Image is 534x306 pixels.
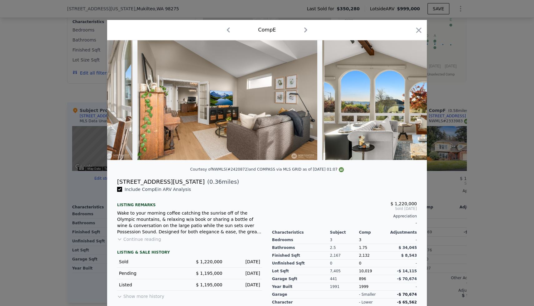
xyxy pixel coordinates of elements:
[330,252,359,260] div: 2,167
[117,177,205,186] div: [STREET_ADDRESS][US_STATE]
[117,197,262,207] div: Listing remarks
[330,267,359,275] div: 7,405
[272,244,330,252] div: Bathrooms
[272,206,417,211] span: Sold [DATE]
[398,245,417,250] span: $ 34,045
[397,300,417,304] span: -$ 65,562
[330,236,359,244] div: 3
[196,282,222,287] span: $ 1,195,000
[401,253,417,258] span: $ 8,543
[258,26,276,34] div: Comp E
[330,283,359,291] div: 1991
[322,40,502,160] img: Property Img
[359,238,361,242] span: 3
[272,267,330,275] div: Lot Sqft
[122,187,194,192] span: Include Comp E in ARV Analysis
[117,250,262,256] div: LISTING & SALE HISTORY
[272,230,330,235] div: Characteristics
[359,283,388,291] div: 1999
[359,292,376,297] div: - smaller
[227,282,260,288] div: [DATE]
[388,260,417,267] div: -
[390,201,417,206] span: $ 1,220,000
[119,259,185,265] div: Sold
[397,269,417,273] span: -$ 14,115
[359,277,366,281] span: 896
[117,291,164,299] button: Show more history
[359,300,373,305] div: - lower
[397,277,417,281] span: -$ 70,674
[359,253,369,258] span: 2,132
[272,260,330,267] div: Unfinished Sqft
[272,291,330,299] div: garage
[388,283,417,291] div: -
[205,177,239,186] span: ( miles)
[359,244,388,252] div: 1.75
[272,219,417,227] div: -
[272,214,417,219] div: Appreciation
[330,244,359,252] div: 2.5
[359,269,372,273] span: 10,019
[227,259,260,265] div: [DATE]
[119,282,185,288] div: Listed
[339,167,344,172] img: NWMLS Logo
[117,210,262,235] div: Wake to your morning coffee catching the sunrise off of the Olympic mountains, & relaxing w/a boo...
[388,236,417,244] div: -
[359,230,388,235] div: Comp
[209,178,222,185] span: 0.36
[388,230,417,235] div: Adjustments
[117,236,161,242] button: Continue reading
[227,270,260,276] div: [DATE]
[359,261,361,265] span: 0
[330,260,359,267] div: 0
[272,275,330,283] div: Garage Sqft
[330,230,359,235] div: Subject
[119,270,185,276] div: Pending
[196,259,222,264] span: $ 1,220,000
[272,236,330,244] div: Bedrooms
[196,271,222,276] span: $ 1,195,000
[272,252,330,260] div: Finished Sqft
[190,167,344,172] div: Courtesy of NWMLS (#2420872) and COMPASS via MLS GRID as of [DATE] 01:07
[397,292,417,297] span: -$ 70,674
[272,283,330,291] div: Year Built
[137,40,317,160] img: Property Img
[330,275,359,283] div: 441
